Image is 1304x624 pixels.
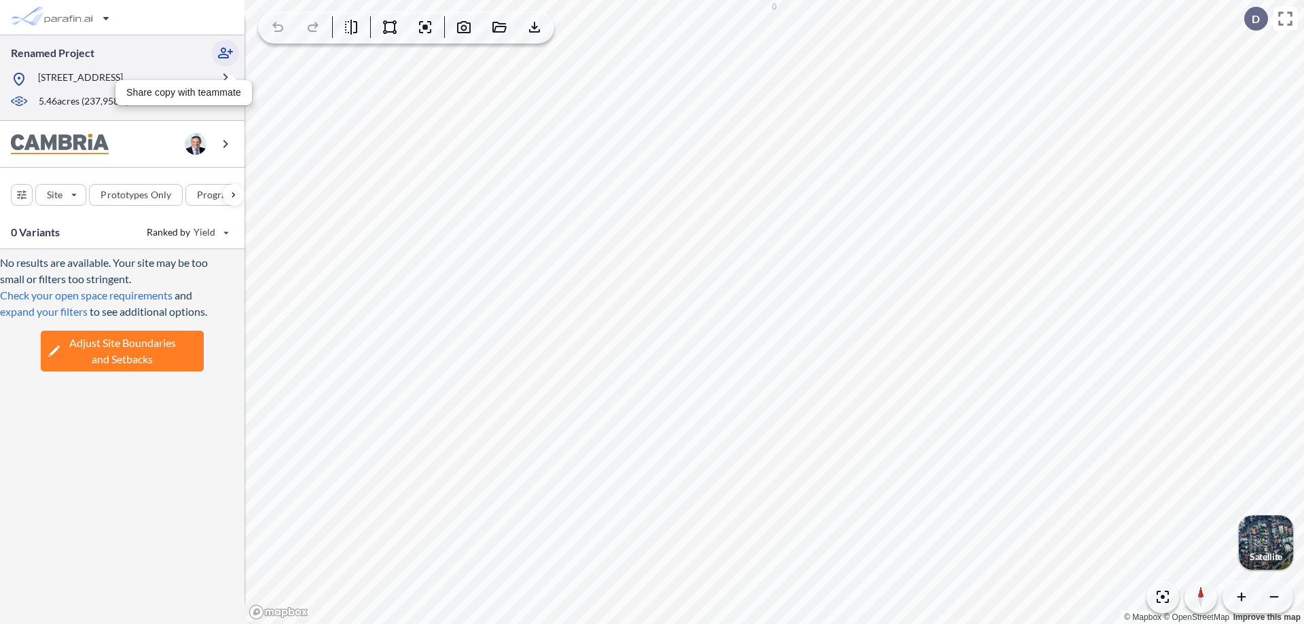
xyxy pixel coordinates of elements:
[1163,612,1229,622] a: OpenStreetMap
[197,188,235,202] p: Program
[35,184,86,206] button: Site
[1239,515,1293,570] button: Switcher ImageSatellite
[1239,515,1293,570] img: Switcher Image
[1233,612,1301,622] a: Improve this map
[47,188,62,202] p: Site
[249,604,308,620] a: Mapbox homepage
[11,134,109,155] img: BrandImage
[11,45,94,60] p: Renamed Project
[185,184,259,206] button: Program
[1252,13,1260,25] p: D
[69,335,176,367] span: Adjust Site Boundaries and Setbacks
[194,225,216,239] span: Yield
[39,94,129,109] p: 5.46 acres ( 237,958 sf)
[101,188,171,202] p: Prototypes Only
[11,224,60,240] p: 0 Variants
[1250,551,1282,562] p: Satellite
[136,221,238,243] button: Ranked by Yield
[185,133,206,155] img: user logo
[89,184,183,206] button: Prototypes Only
[41,331,204,371] button: Adjust Site Boundariesand Setbacks
[1124,612,1161,622] a: Mapbox
[38,71,123,88] p: [STREET_ADDRESS]
[126,86,241,100] p: Share copy with teammate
